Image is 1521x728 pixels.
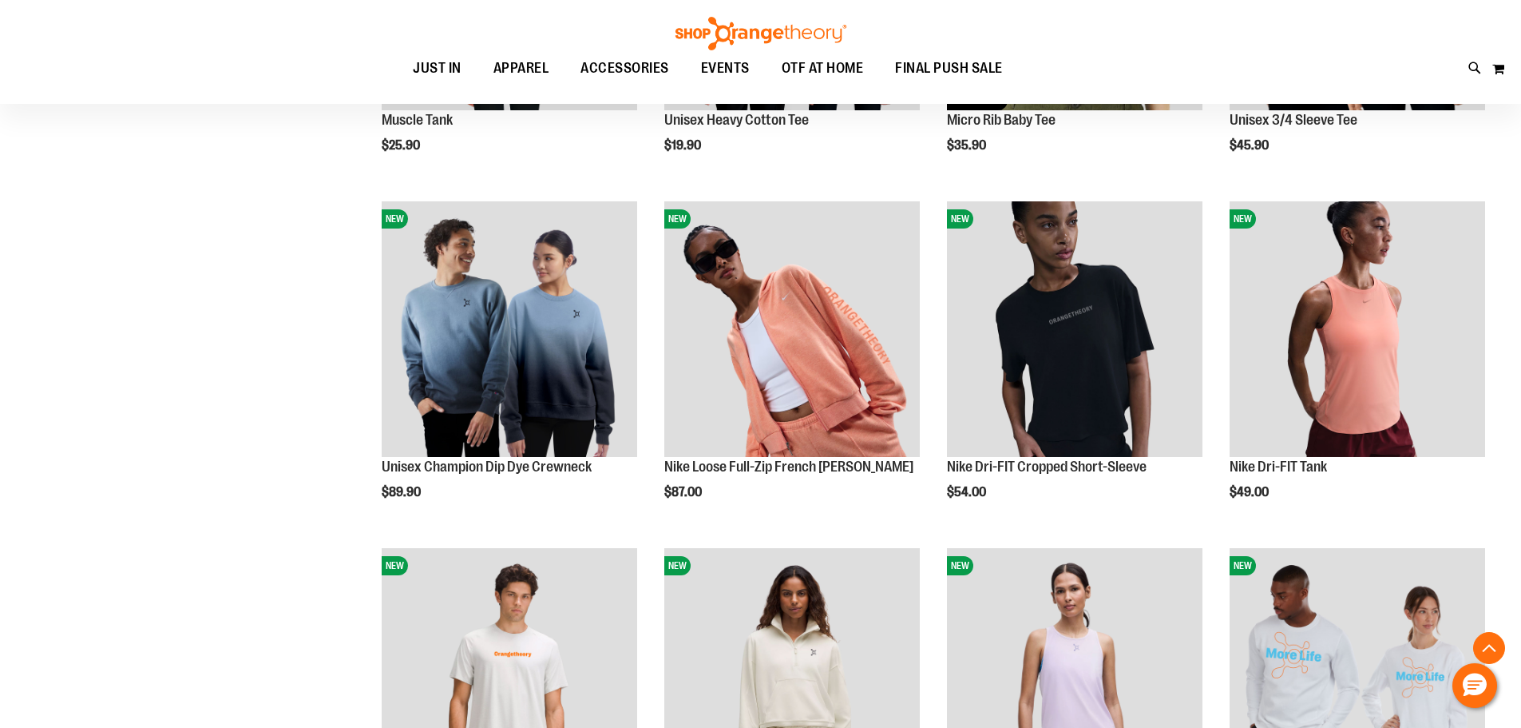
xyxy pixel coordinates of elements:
span: NEW [382,556,408,575]
a: Unisex 3/4 Sleeve Tee [1230,112,1357,128]
a: JUST IN [397,50,477,86]
button: Hello, have a question? Let’s chat. [1452,663,1497,708]
img: Nike Dri-FIT Cropped Short-Sleeve [947,201,1202,457]
div: product [1222,193,1493,540]
span: NEW [947,209,973,229]
span: NEW [1230,556,1256,575]
div: product [656,193,928,540]
span: OTF AT HOME [782,50,864,86]
a: Nike Dri-FIT Cropped Short-SleeveNEW [947,201,1202,459]
div: product [374,193,645,540]
div: product [939,193,1210,540]
img: Unisex Champion Dip Dye Crewneck [382,201,637,457]
button: Back To Top [1473,632,1505,664]
a: Nike Dri-FIT TankNEW [1230,201,1485,459]
a: Nike Dri-FIT Cropped Short-Sleeve [947,459,1147,475]
span: NEW [382,209,408,229]
span: $89.90 [382,485,423,499]
img: Shop Orangetheory [673,17,849,50]
span: $25.90 [382,138,422,153]
span: $19.90 [664,138,703,153]
span: $87.00 [664,485,704,499]
a: Muscle Tank [382,112,453,128]
a: Unisex Champion Dip Dye CrewneckNEW [382,201,637,459]
span: JUST IN [413,50,461,86]
img: Nike Loose Full-Zip French Terry Hoodie [664,201,920,457]
span: NEW [947,556,973,575]
a: EVENTS [685,50,766,87]
a: Nike Loose Full-Zip French [PERSON_NAME] [664,459,913,475]
span: $49.00 [1230,485,1271,499]
span: $35.90 [947,138,988,153]
a: Unisex Heavy Cotton Tee [664,112,809,128]
span: NEW [664,556,691,575]
span: FINAL PUSH SALE [895,50,1003,86]
a: ACCESSORIES [564,50,685,87]
span: EVENTS [701,50,750,86]
span: NEW [1230,209,1256,229]
span: NEW [664,209,691,229]
span: APPAREL [493,50,549,86]
img: Nike Dri-FIT Tank [1230,201,1485,457]
a: Unisex Champion Dip Dye Crewneck [382,459,592,475]
a: FINAL PUSH SALE [879,50,1019,87]
a: Nike Dri-FIT Tank [1230,459,1327,475]
span: $54.00 [947,485,988,499]
a: OTF AT HOME [766,50,880,87]
a: APPAREL [477,50,565,87]
a: Micro Rib Baby Tee [947,112,1056,128]
span: $45.90 [1230,138,1271,153]
a: Nike Loose Full-Zip French Terry HoodieNEW [664,201,920,459]
span: ACCESSORIES [580,50,669,86]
